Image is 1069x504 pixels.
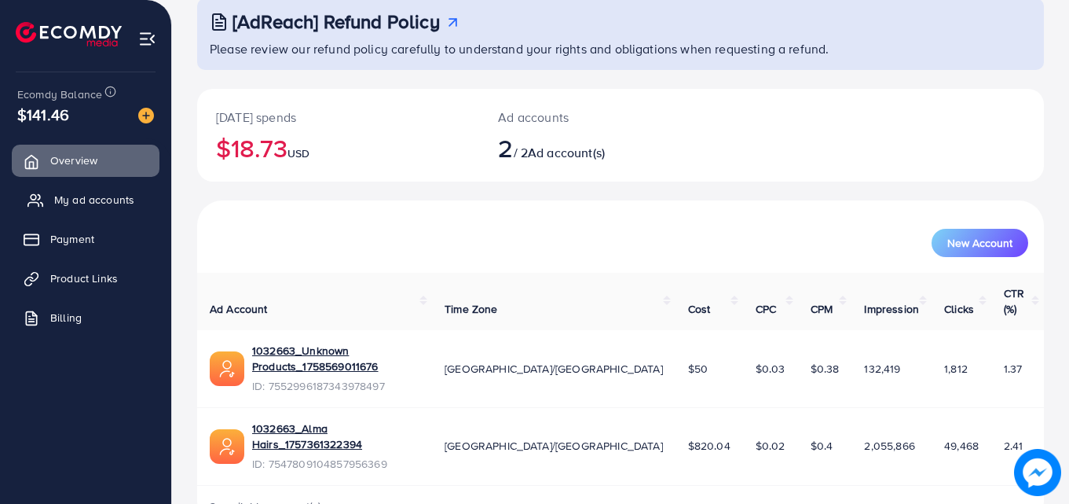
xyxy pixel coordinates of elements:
a: Product Links [12,263,159,294]
span: CTR (%) [1004,285,1024,317]
p: Please review our refund policy carefully to understand your rights and obligations when requesti... [210,39,1034,58]
span: Clicks [944,301,974,317]
img: ic-ads-acc.e4c84228.svg [210,351,244,386]
span: $820.04 [688,438,730,454]
span: 1,812 [944,361,968,377]
span: CPM [811,301,833,317]
span: Ad account(s) [528,144,605,161]
span: 2 [498,130,513,166]
span: Product Links [50,270,118,286]
span: $50 [688,361,708,377]
img: image [1014,449,1061,496]
button: New Account [932,229,1028,257]
p: Ad accounts [498,108,672,127]
span: 49,468 [944,438,979,454]
a: 1032663_Unknown Products_1758569011676 [252,343,419,375]
span: New Account [947,237,1012,248]
span: Payment [50,231,94,247]
span: Billing [50,310,82,326]
span: My ad accounts [54,192,134,208]
span: ID: 7547809104857956369 [252,456,419,472]
span: USD [287,145,309,161]
a: Billing [12,302,159,333]
span: Ad Account [210,301,268,317]
a: Payment [12,223,159,255]
img: image [138,108,154,123]
h2: $18.73 [216,133,460,163]
span: 2,055,866 [864,438,914,454]
span: 1.37 [1004,361,1023,377]
a: Overview [12,145,159,176]
h3: [AdReach] Refund Policy [232,10,440,33]
span: $0.4 [811,438,833,454]
img: menu [138,30,156,48]
span: Cost [688,301,711,317]
span: Impression [864,301,919,317]
span: $0.38 [811,361,840,377]
span: [GEOGRAPHIC_DATA]/[GEOGRAPHIC_DATA] [445,438,663,454]
span: 2.41 [1004,438,1023,454]
img: logo [16,22,122,46]
img: ic-ads-acc.e4c84228.svg [210,429,244,464]
span: ID: 7552996187343978497 [252,378,419,394]
span: $141.46 [17,103,69,126]
span: Ecomdy Balance [17,86,102,102]
span: CPC [756,301,776,317]
span: $0.02 [756,438,785,454]
span: [GEOGRAPHIC_DATA]/[GEOGRAPHIC_DATA] [445,361,663,377]
a: My ad accounts [12,184,159,215]
span: 132,419 [864,361,900,377]
span: $0.03 [756,361,785,377]
span: Time Zone [445,301,497,317]
span: Overview [50,153,97,168]
h2: / 2 [498,133,672,163]
a: 1032663_Alma Hairs_1757361322394 [252,421,419,453]
p: [DATE] spends [216,108,460,127]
